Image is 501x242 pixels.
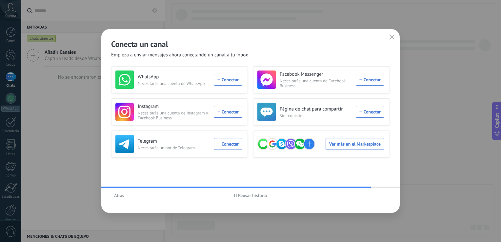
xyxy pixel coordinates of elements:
[280,71,352,78] h3: Facebook Messenger
[138,103,210,110] h3: Instagram
[280,78,352,88] span: Necesitarás una cuenta de Facebook Business
[138,145,210,150] span: Necesitarás un bot de Telegram
[231,191,270,200] button: Pausar historia
[280,106,352,112] h3: Página de chat para compartir
[138,81,210,86] span: Necesitarás una cuenta de WhatsApp
[138,111,210,120] span: Necesitarás una cuenta de Instagram y Facebook Business
[111,52,248,58] span: Empieza a enviar mensajes ahora conectando un canal a tu inbox
[114,193,124,198] span: Atrás
[138,74,210,80] h3: WhatsApp
[111,191,127,200] button: Atrás
[280,113,352,118] span: Sin requisitos
[138,138,210,145] h3: Telegram
[111,39,390,49] h2: Conecta un canal
[238,193,267,198] span: Pausar historia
